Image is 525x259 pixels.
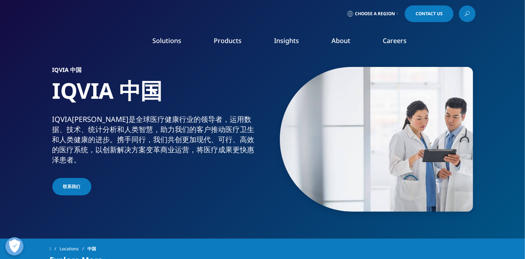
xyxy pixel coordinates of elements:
span: Contact Us [416,12,443,16]
a: Insights [274,36,299,45]
button: Open Preferences [5,237,23,255]
a: Contact Us [405,5,454,22]
span: Choose a Region [355,11,395,17]
h1: IQVIA 中国 [52,77,260,114]
a: Locations [60,242,87,255]
div: IQVIA[PERSON_NAME]是全球医疗健康行业的领导者，运用数据、技术、统计分析和人类智慧，助力我们的客户推动医疗卫生和人类健康的进步。携手同行，我们共创更加现代、可行、高效的医疗系统，... [52,114,260,165]
span: 联系我们 [63,183,81,190]
a: Solutions [152,36,181,45]
img: 051_doctors-reviewing-information-on-tablet.jpg [280,67,473,212]
a: 联系我们 [52,178,91,195]
a: About [331,36,350,45]
h6: IQVIA 中国 [52,67,260,77]
a: Products [214,36,242,45]
span: 中国 [87,242,96,255]
a: Careers [383,36,407,45]
nav: Primary [110,25,476,59]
